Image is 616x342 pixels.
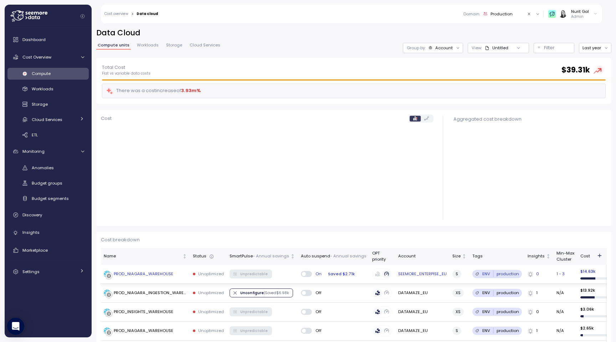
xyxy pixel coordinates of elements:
[198,309,224,315] p: Unoptimized
[290,254,295,259] div: Not sorted
[230,253,289,260] div: SmartPulse
[528,290,551,296] div: 1
[395,303,450,322] td: DATAMAZE_EU
[32,196,69,201] span: Budget segments
[580,253,615,260] div: Cost
[462,254,467,259] div: Not sorted
[312,290,322,296] span: Off
[32,180,62,186] span: Budget groups
[7,83,89,95] a: Workloads
[101,115,112,122] p: Cost
[114,271,173,277] div: PROD_NIAGARA_WAREHOUSE
[528,309,551,315] div: 0
[181,87,201,94] div: 3.93m %
[264,291,289,296] p: | Saved $ 6.98k
[22,269,40,275] span: Settings
[114,290,187,296] div: PROD_NIAGARA_INGESTION_WAREHOUSE
[32,117,62,122] span: Cloud Services
[579,43,611,53] button: Last year
[452,253,461,260] div: Size
[497,271,519,277] p: production
[193,253,224,260] div: Status
[482,271,490,277] p: ENV
[22,149,45,154] span: Monitoring
[7,243,89,257] a: Marketplace
[7,68,89,80] a: Compute
[22,37,46,42] span: Dashboard
[166,43,182,47] span: Storage
[407,45,426,51] p: Group by:
[312,271,322,277] span: On
[22,247,48,253] span: Marketplace
[395,284,450,303] td: DATAMAZE_EU
[7,50,89,64] a: Cost Overview
[22,230,40,235] span: Insights
[528,328,551,334] div: 1
[491,11,513,17] div: Production
[301,253,366,260] div: Auto suspend
[198,271,224,277] p: Unoptimized
[456,308,461,316] span: XS
[101,236,607,243] p: Cost breakdown
[104,253,181,260] div: Name
[559,10,566,17] img: ACg8ocIVugc3DtI--ID6pffOeA5XcvoqExjdOmyrlhjOptQpqjom7zQ=s96-c
[435,45,453,51] div: Account
[554,303,577,322] td: N/A
[548,10,556,17] img: 65f98ecb31a39d60f1f315eb.PNG
[325,271,358,277] div: Saved $2.71k
[456,270,458,278] span: S
[7,144,89,159] a: Monitoring
[534,43,574,53] button: Filter
[456,289,461,297] span: XS
[22,54,51,60] span: Cost Overview
[395,265,450,284] td: SEEMORE_ENTERPISE_EU
[32,101,48,107] span: Storage
[497,290,519,296] p: production
[398,253,447,260] div: Account
[131,12,134,16] div: >
[190,43,220,47] span: Cloud Services
[32,86,53,92] span: Workloads
[472,253,522,260] div: Tags
[571,14,589,19] p: Admin
[312,309,322,315] span: Off
[561,65,590,75] h2: $ 39.31k
[571,9,589,14] div: Nurit Gal
[230,307,272,316] button: Unpredictable
[230,270,272,278] button: Unpredictable
[114,328,173,334] div: PROD_NIAGARA_WAREHOUSE
[7,208,89,222] a: Discovery
[98,43,129,47] span: Compute units
[230,326,272,335] button: Unpredictable
[7,99,89,110] a: Storage
[312,328,322,333] span: Off
[463,11,480,17] p: Domain :
[101,248,190,265] th: NameNot sorted
[450,248,469,265] th: SizeNot sorted
[230,288,293,297] button: Unconfigure |Saved$6.98k
[497,309,519,315] p: production
[32,132,38,138] span: ETL
[253,253,289,260] p: - Annual savings
[240,289,289,297] span: Unconfigure
[482,290,490,296] p: ENV
[102,71,150,76] p: Flat vs variable data costs
[372,250,392,263] div: OPT priority
[7,162,89,174] a: Anomalies
[482,309,490,315] p: ENV
[497,328,519,333] p: production
[546,254,551,259] div: Not sorted
[472,45,482,51] p: View :
[556,250,574,263] div: Min-Max Cluster
[137,43,159,47] span: Workloads
[78,14,87,19] button: Collapse navigation
[227,248,298,265] th: SmartPulse- Annual savingsNot sorted
[198,328,224,333] p: Unoptimized
[554,265,577,284] td: 1 - 3
[395,322,450,341] td: DATAMAZE_EU
[32,165,54,171] span: Anomalies
[104,12,128,16] a: Cost overview
[330,253,366,260] p: - Annual savings
[7,192,89,204] a: Budget segments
